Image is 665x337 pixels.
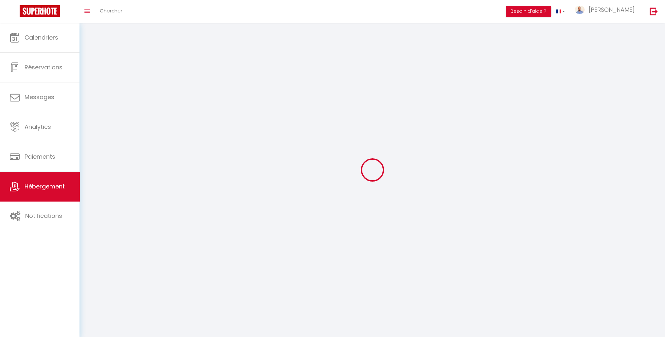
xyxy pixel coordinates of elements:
[25,152,55,161] span: Paiements
[575,6,585,14] img: ...
[650,7,658,15] img: logout
[100,7,122,14] span: Chercher
[25,33,58,42] span: Calendriers
[25,212,62,220] span: Notifications
[25,63,62,71] span: Réservations
[25,182,65,190] span: Hébergement
[25,123,51,131] span: Analytics
[25,93,54,101] span: Messages
[589,6,635,14] span: [PERSON_NAME]
[20,5,60,17] img: Super Booking
[506,6,551,17] button: Besoin d'aide ?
